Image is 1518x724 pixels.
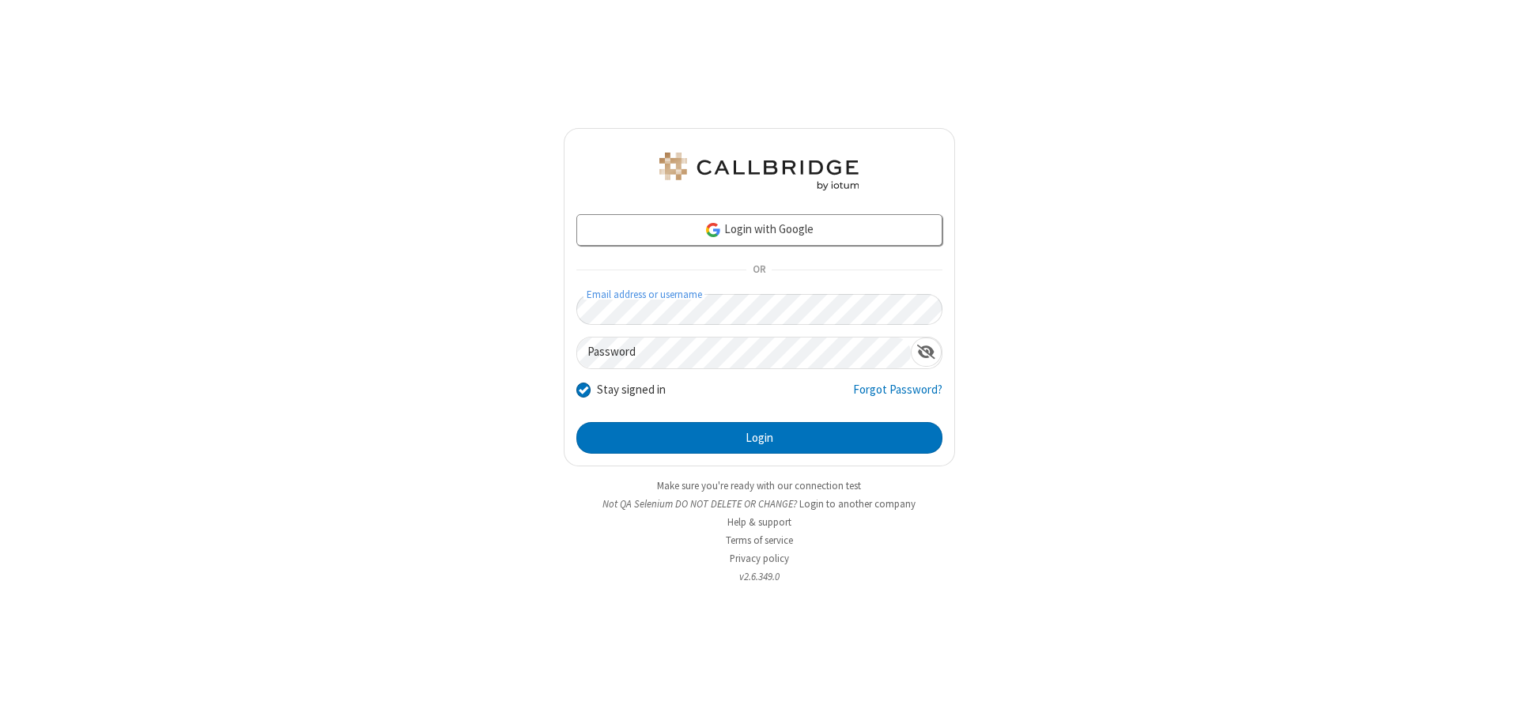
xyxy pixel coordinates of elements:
a: Login with Google [576,214,942,246]
button: Login to another company [799,496,916,511]
div: Show password [911,337,942,367]
a: Privacy policy [730,552,789,565]
a: Terms of service [726,534,793,547]
li: v2.6.349.0 [564,569,955,584]
a: Help & support [727,515,791,529]
a: Forgot Password? [853,381,942,411]
span: OR [746,259,772,281]
img: google-icon.png [704,221,722,239]
li: Not QA Selenium DO NOT DELETE OR CHANGE? [564,496,955,511]
a: Make sure you're ready with our connection test [657,479,861,492]
iframe: Chat [1478,683,1506,713]
button: Login [576,422,942,454]
img: QA Selenium DO NOT DELETE OR CHANGE [656,153,862,190]
input: Password [577,337,911,368]
label: Stay signed in [597,381,666,399]
input: Email address or username [576,294,942,325]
